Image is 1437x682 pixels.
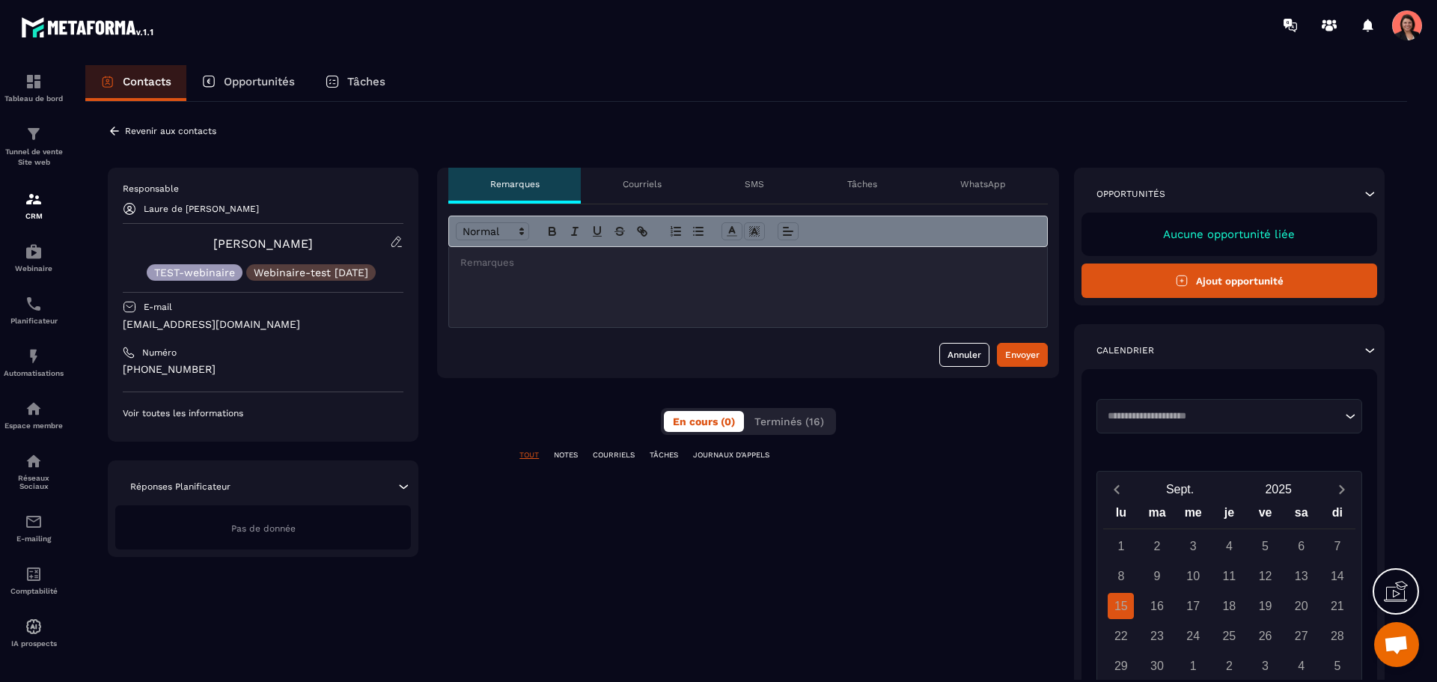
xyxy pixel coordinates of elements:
[1096,188,1165,200] p: Opportunités
[4,474,64,490] p: Réseaux Sociaux
[1108,533,1134,559] div: 1
[4,94,64,103] p: Tableau de bord
[1216,533,1242,559] div: 4
[745,178,764,190] p: SMS
[997,343,1048,367] button: Envoyer
[1247,502,1283,529] div: ve
[1252,563,1278,589] div: 12
[25,347,43,365] img: automations
[123,362,403,377] p: [PHONE_NUMBER]
[4,317,64,325] p: Planificateur
[754,415,824,427] span: Terminés (16)
[4,264,64,273] p: Webinaire
[1328,479,1355,499] button: Next month
[4,502,64,554] a: emailemailE-mailing
[1144,563,1171,589] div: 9
[254,267,368,278] p: Webinaire-test [DATE]
[664,411,744,432] button: En cours (0)
[123,407,403,419] p: Voir toutes les informations
[25,513,43,531] img: email
[623,178,662,190] p: Courriels
[554,450,578,460] p: NOTES
[1216,593,1242,619] div: 18
[4,554,64,606] a: accountantaccountantComptabilité
[1096,344,1154,356] p: Calendrier
[1319,502,1355,529] div: di
[745,411,833,432] button: Terminés (16)
[1103,533,1355,679] div: Calendar days
[1252,653,1278,679] div: 3
[1324,533,1350,559] div: 7
[519,450,539,460] p: TOUT
[1103,502,1139,529] div: lu
[4,535,64,543] p: E-mailing
[1229,476,1328,502] button: Open years overlay
[231,523,296,534] span: Pas de donnée
[1252,623,1278,649] div: 26
[4,587,64,595] p: Comptabilité
[25,452,43,470] img: social-network
[25,565,43,583] img: accountant
[1005,347,1040,362] div: Envoyer
[1175,502,1211,529] div: me
[142,347,177,359] p: Numéro
[939,343,989,367] button: Annuler
[4,421,64,430] p: Espace membre
[144,204,259,214] p: Laure de [PERSON_NAME]
[85,65,186,101] a: Contacts
[1216,623,1242,649] div: 25
[4,179,64,231] a: formationformationCRM
[1144,623,1171,649] div: 23
[4,212,64,220] p: CRM
[1252,593,1278,619] div: 19
[1108,593,1134,619] div: 15
[4,369,64,377] p: Automatisations
[224,75,295,88] p: Opportunités
[25,618,43,636] img: automations
[1144,593,1171,619] div: 16
[1288,653,1314,679] div: 4
[1288,593,1314,619] div: 20
[4,231,64,284] a: automationsautomationsWebinaire
[1374,622,1419,667] div: Ouvrir le chat
[1324,653,1350,679] div: 5
[1139,502,1175,529] div: ma
[1108,563,1134,589] div: 8
[25,400,43,418] img: automations
[1284,502,1319,529] div: sa
[673,415,735,427] span: En cours (0)
[213,237,313,251] a: [PERSON_NAME]
[144,301,172,313] p: E-mail
[1081,264,1377,298] button: Ajout opportunité
[1096,228,1362,241] p: Aucune opportunité liée
[1324,623,1350,649] div: 28
[123,317,403,332] p: [EMAIL_ADDRESS][DOMAIN_NAME]
[1252,533,1278,559] div: 5
[1131,476,1230,502] button: Open months overlay
[25,243,43,261] img: automations
[1180,653,1206,679] div: 1
[4,336,64,389] a: automationsautomationsAutomatisations
[1144,653,1171,679] div: 30
[21,13,156,40] img: logo
[123,75,171,88] p: Contacts
[1324,593,1350,619] div: 21
[1216,653,1242,679] div: 2
[1180,593,1206,619] div: 17
[847,178,877,190] p: Tâches
[1211,502,1247,529] div: je
[1102,409,1341,424] input: Search for option
[125,126,216,136] p: Revenir aux contacts
[1288,623,1314,649] div: 27
[593,450,635,460] p: COURRIELS
[25,73,43,91] img: formation
[25,295,43,313] img: scheduler
[1103,479,1131,499] button: Previous month
[1108,653,1134,679] div: 29
[650,450,678,460] p: TÂCHES
[960,178,1006,190] p: WhatsApp
[490,178,540,190] p: Remarques
[4,389,64,441] a: automationsautomationsEspace membre
[4,284,64,336] a: schedulerschedulerPlanificateur
[4,441,64,502] a: social-networksocial-networkRéseaux Sociaux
